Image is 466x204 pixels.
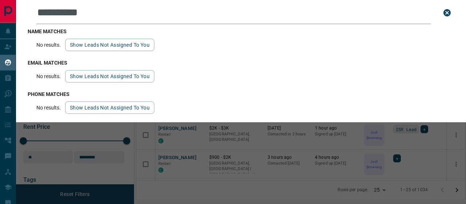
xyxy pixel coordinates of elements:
p: No results. [36,105,61,111]
p: No results. [36,73,61,79]
p: No results. [36,42,61,48]
button: show leads not assigned to you [65,101,154,114]
button: show leads not assigned to you [65,70,154,82]
h3: email matches [28,60,454,66]
button: close search bar [440,5,454,20]
h3: name matches [28,28,454,34]
button: show leads not assigned to you [65,39,154,51]
h3: phone matches [28,91,454,97]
